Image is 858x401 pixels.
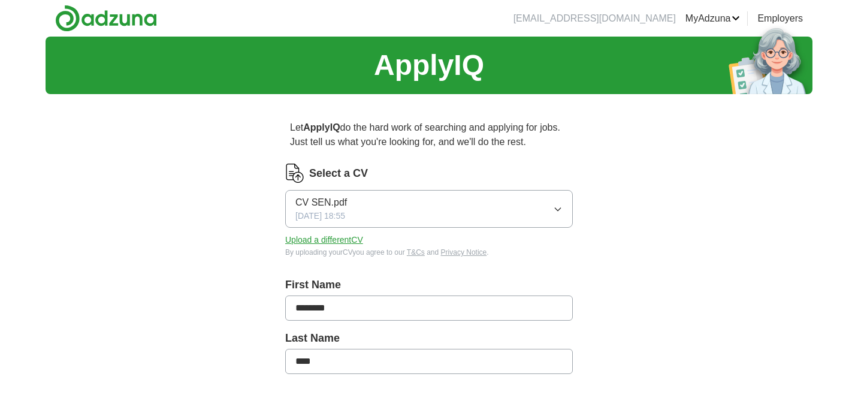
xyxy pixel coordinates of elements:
p: Let do the hard work of searching and applying for jobs. Just tell us what you're looking for, an... [285,116,573,154]
img: CV Icon [285,164,304,183]
span: CV SEN.pdf [295,195,347,210]
a: Privacy Notice [441,248,487,257]
div: By uploading your CV you agree to our and . [285,247,573,258]
li: [EMAIL_ADDRESS][DOMAIN_NAME] [513,11,676,26]
img: Adzuna logo [55,5,157,32]
label: Last Name [285,330,573,346]
span: [DATE] 18:55 [295,210,345,222]
button: Upload a differentCV [285,234,363,246]
label: Select a CV [309,165,368,182]
strong: ApplyIQ [303,122,340,132]
button: CV SEN.pdf[DATE] 18:55 [285,190,573,228]
label: First Name [285,277,573,293]
h1: ApplyIQ [374,44,484,87]
a: T&Cs [407,248,425,257]
a: MyAdzuna [685,11,741,26]
a: Employers [757,11,803,26]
